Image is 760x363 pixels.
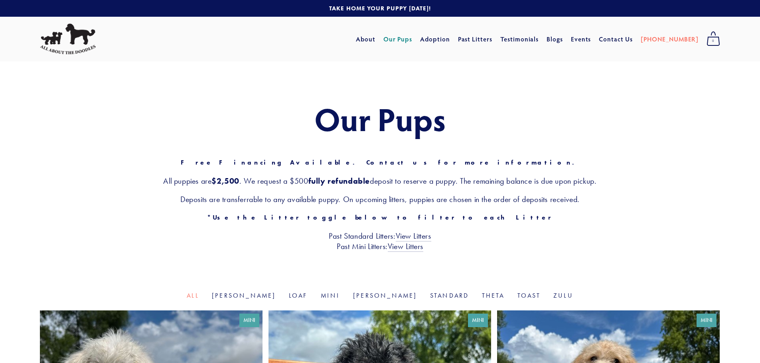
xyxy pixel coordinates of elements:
a: Mini [321,292,340,299]
a: Testimonials [500,32,539,46]
a: Standard [430,292,469,299]
strong: Free Financing Available. Contact us for more information. [181,159,579,166]
a: Blogs [547,32,563,46]
a: Zulu [553,292,573,299]
strong: $2,500 [211,176,239,186]
a: Past Litters [458,35,493,43]
a: Adoption [420,32,450,46]
a: [PERSON_NAME] [212,292,276,299]
a: All [187,292,199,299]
a: Our Pups [383,32,413,46]
a: Events [571,32,591,46]
a: View Litters [388,241,423,252]
a: Toast [517,292,541,299]
h3: Past Standard Litters: Past Mini Litters: [40,231,720,251]
h3: All puppies are . We request a $500 deposit to reserve a puppy. The remaining balance is due upon... [40,176,720,186]
h3: Deposits are transferrable to any available puppy. On upcoming litters, puppies are chosen in the... [40,194,720,204]
span: 0 [707,36,720,46]
a: [PERSON_NAME] [353,292,417,299]
a: Theta [482,292,505,299]
a: About [356,32,375,46]
a: 0 items in cart [703,29,724,49]
a: [PHONE_NUMBER] [641,32,699,46]
a: View Litters [396,231,431,241]
img: All About The Doodles [40,24,96,55]
strong: *Use the Litter toggle below to filter to each Litter [207,214,553,221]
strong: fully refundable [308,176,370,186]
h1: Our Pups [40,101,720,136]
a: Loaf [289,292,308,299]
a: Contact Us [599,32,633,46]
